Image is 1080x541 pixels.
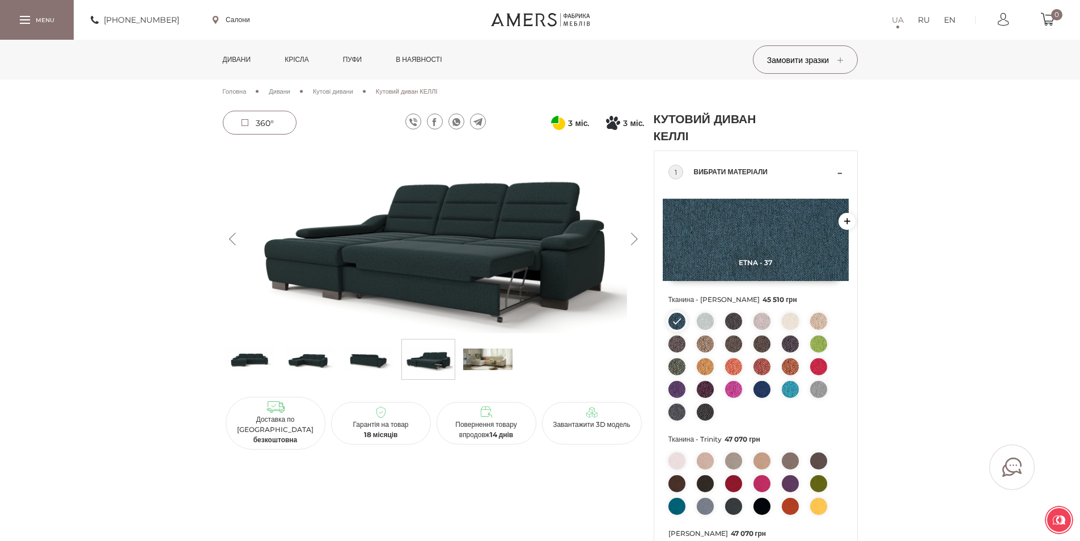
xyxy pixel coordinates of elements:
img: Etna - 37 [663,199,849,281]
span: Кутові дивани [313,87,353,95]
img: Кутовий диван КЕЛЛІ -3 [223,145,645,333]
a: Дивани [269,86,290,97]
span: 47 070 грн [725,435,760,443]
span: 3 міс. [623,116,644,130]
span: 45 510 грн [763,295,797,304]
a: Пуфи [334,40,371,79]
b: безкоштовна [253,435,298,444]
button: Previous [223,233,243,245]
a: whatsapp [448,114,464,129]
a: 360° [223,111,297,135]
button: Next [625,233,645,245]
span: Замовити зразки [767,55,843,65]
span: 47 070 грн [731,529,766,538]
span: Вибрати матеріали [694,165,835,179]
b: 14 днів [490,430,514,439]
a: Салони [213,15,250,25]
div: 1 [668,165,683,179]
h1: Кутовий диван КЕЛЛІ [654,111,784,145]
a: Дивани [214,40,260,79]
span: Тканина - Trinity [668,432,843,447]
a: telegram [470,114,486,129]
p: Доставка по [GEOGRAPHIC_DATA] [230,414,321,445]
span: 3 міс. [568,116,589,130]
span: Головна [223,87,247,95]
img: Кутовий диван КЕЛЛІ s-1 [285,342,334,376]
p: Завантажити 3D модель [547,420,637,430]
a: Головна [223,86,247,97]
img: Кутовий диван КЕЛЛІ s-2 [344,342,393,376]
span: Тканина - [PERSON_NAME] [668,292,843,307]
p: Гарантія на товар [336,420,426,440]
p: Повернення товару впродовж [441,420,532,440]
a: Кутові дивани [313,86,353,97]
a: viber [405,114,421,129]
b: 18 місяців [364,430,398,439]
span: Дивани [269,87,290,95]
img: Кутовий диван КЕЛЛІ s-3 [404,342,453,376]
span: [PERSON_NAME] [668,526,843,541]
a: RU [918,13,930,27]
span: 0 [1051,9,1062,20]
svg: Покупка частинами від Монобанку [606,116,620,130]
a: EN [944,13,955,27]
a: facebook [427,114,443,129]
span: Etna - 37 [663,258,849,267]
a: в наявності [387,40,450,79]
img: Кутовий диван КЕЛЛІ s-0 [225,342,274,376]
svg: Оплата частинами від ПриватБанку [551,116,565,130]
a: UA [892,13,904,27]
a: [PHONE_NUMBER] [91,13,179,27]
span: 360° [256,118,274,128]
button: Замовити зразки [753,45,858,74]
a: Крісла [276,40,317,79]
img: s_ [463,342,513,376]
